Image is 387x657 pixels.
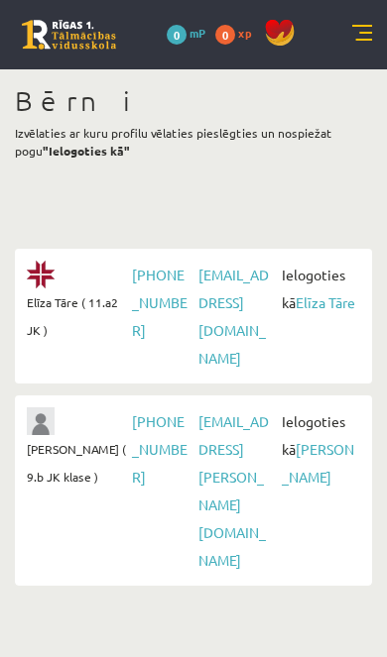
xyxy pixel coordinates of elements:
a: [PHONE_NUMBER] [132,412,188,486]
span: 0 [215,25,235,45]
a: [EMAIL_ADDRESS][PERSON_NAME][DOMAIN_NAME] [198,412,269,569]
img: Elīza Tāre [27,261,55,288]
a: [EMAIL_ADDRESS][DOMAIN_NAME] [198,266,269,367]
b: "Ielogoties kā" [43,143,130,159]
a: Elīza Tāre [296,293,355,311]
span: 0 [167,25,187,45]
span: Ielogoties kā [277,407,360,491]
a: [PERSON_NAME] [282,440,354,486]
span: [PERSON_NAME] ( 9.b JK klase ) [27,435,127,491]
span: Ielogoties kā [277,261,360,316]
span: mP [190,25,205,41]
img: Jānis Tāre [27,407,55,435]
p: Izvēlaties ar kuru profilu vēlaties pieslēgties un nospiežat pogu [15,124,372,160]
span: xp [238,25,251,41]
h1: Bērni [15,84,372,118]
span: Elīza Tāre ( 11.a2 JK ) [27,288,127,344]
a: 0 xp [215,25,261,41]
a: Rīgas 1. Tālmācības vidusskola [22,20,116,50]
a: [PHONE_NUMBER] [132,266,188,339]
